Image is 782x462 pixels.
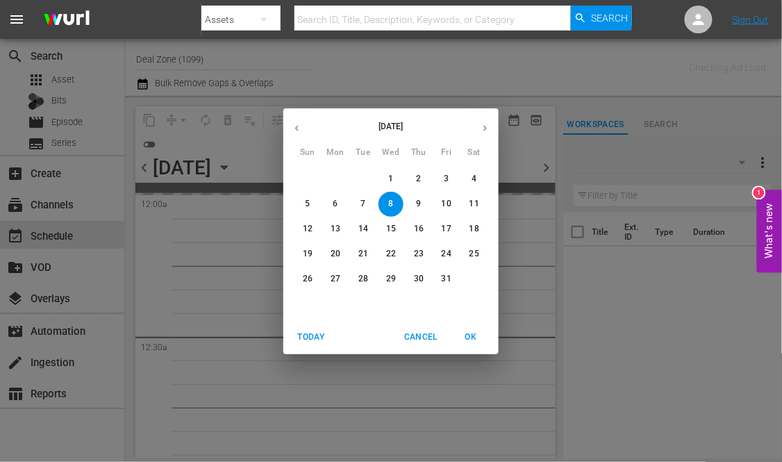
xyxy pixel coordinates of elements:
[462,217,487,242] button: 18
[462,242,487,267] button: 25
[378,146,404,160] span: Wed
[462,192,487,217] button: 11
[295,242,320,267] button: 19
[8,11,25,28] span: menu
[331,223,340,235] p: 13
[295,217,320,242] button: 12
[331,248,340,260] p: 20
[442,223,451,235] p: 17
[406,192,431,217] button: 9
[323,192,348,217] button: 6
[310,120,472,133] p: [DATE]
[305,198,310,210] p: 5
[434,267,459,292] button: 31
[289,326,333,349] button: Today
[358,248,368,260] p: 21
[414,273,424,285] p: 30
[323,146,348,160] span: Mon
[351,192,376,217] button: 7
[386,248,396,260] p: 22
[351,267,376,292] button: 28
[303,223,313,235] p: 12
[323,267,348,292] button: 27
[295,146,320,160] span: Sun
[33,3,100,36] img: ans4CAIJ8jUAAAAAAAAAAAAAAAAAAAAAAAAgQb4GAAAAAAAAAAAAAAAAAAAAAAAAJMjXAAAAAAAAAAAAAAAAAAAAAAAAgAT5G...
[434,242,459,267] button: 24
[469,198,479,210] p: 11
[462,146,487,160] span: Sat
[462,167,487,192] button: 4
[303,248,313,260] p: 19
[442,273,451,285] p: 31
[378,167,404,192] button: 1
[386,273,396,285] p: 29
[442,198,451,210] p: 10
[416,173,421,185] p: 2
[406,267,431,292] button: 30
[378,242,404,267] button: 22
[386,223,396,235] p: 15
[757,190,782,272] button: Open Feedback Widget
[434,146,459,160] span: Fri
[416,198,421,210] p: 9
[333,198,338,210] p: 6
[406,217,431,242] button: 16
[331,273,340,285] p: 27
[294,330,328,345] span: Today
[378,217,404,242] button: 15
[434,192,459,217] button: 10
[733,14,769,25] a: Sign Out
[591,6,628,31] span: Search
[449,326,493,349] button: OK
[360,198,365,210] p: 7
[469,223,479,235] p: 18
[454,330,488,345] span: OK
[434,167,459,192] button: 3
[358,273,368,285] p: 28
[388,173,393,185] p: 1
[351,242,376,267] button: 21
[469,248,479,260] p: 25
[388,198,393,210] p: 8
[472,173,476,185] p: 4
[303,273,313,285] p: 26
[434,217,459,242] button: 17
[406,146,431,160] span: Thu
[351,217,376,242] button: 14
[754,187,765,198] div: 1
[414,248,424,260] p: 23
[406,167,431,192] button: 2
[358,223,368,235] p: 14
[295,192,320,217] button: 5
[414,223,424,235] p: 16
[442,248,451,260] p: 24
[295,267,320,292] button: 26
[378,267,404,292] button: 29
[399,326,443,349] button: Cancel
[444,173,449,185] p: 3
[351,146,376,160] span: Tue
[323,242,348,267] button: 20
[323,217,348,242] button: 13
[406,242,431,267] button: 23
[404,330,438,345] span: Cancel
[378,192,404,217] button: 8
